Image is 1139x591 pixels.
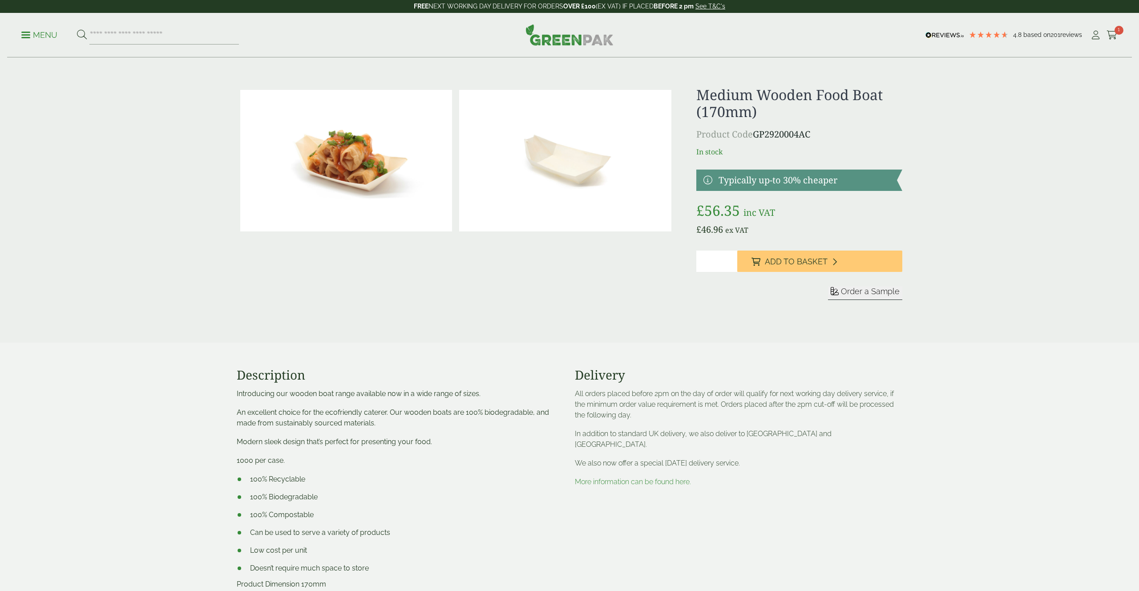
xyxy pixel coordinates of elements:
a: Menu [21,30,57,39]
i: Cart [1107,31,1118,40]
img: Medium Wooden Boat 170mm With Food Contents V2 2920004AC 1 [240,90,452,231]
span: 100% Compostable [250,510,314,519]
span: 1000 per case. [237,456,285,465]
p: We also now offer a special [DATE] delivery service. [575,458,902,469]
span: Modern sleek design that’s perfect for presenting your food. [237,437,432,446]
span: 100% Biodegradable [250,493,318,501]
a: See T&C's [695,3,725,10]
span: 1 [1115,26,1123,35]
p: In stock [696,146,902,157]
span: Based on [1023,31,1050,38]
strong: FREE [414,3,428,10]
span: Can be used to serve a variety of products [250,528,390,537]
a: More information can be found here. [575,478,691,486]
span: Doesn’t require much space to store [250,564,369,572]
span: ex VAT [725,225,748,235]
span: Introducing our wooden boat range available now in a wide range of sizes. [237,389,481,398]
span: £ [696,201,704,220]
span: An excellent choice for the ecofriendly caterer. Our wooden boats are 100% biodegradable, and mad... [237,408,549,427]
button: Add to Basket [737,251,902,272]
img: REVIEWS.io [925,32,964,38]
span: 201 [1050,31,1060,38]
span: £ [696,223,701,235]
span: reviews [1060,31,1082,38]
span: Product Code [696,128,753,140]
h3: Description [237,368,564,383]
span: Add to Basket [765,257,828,267]
img: GreenPak Supplies [525,24,614,45]
i: My Account [1090,31,1101,40]
span: inc VAT [743,206,775,219]
h1: Medium Wooden Food Boat (170mm) [696,86,902,121]
img: Medium Naked [459,90,671,231]
span: Order a Sample [841,287,900,296]
div: 4.79 Stars [969,31,1009,39]
button: Order a Sample [828,286,902,300]
span: Low cost per unit [250,546,307,555]
strong: OVER £100 [563,3,596,10]
bdi: 46.96 [696,223,723,235]
h3: Delivery [575,368,902,383]
span: 100% Recyclable [250,475,305,483]
span: 4.8 [1013,31,1023,38]
p: GP2920004AC [696,128,902,141]
bdi: 56.35 [696,201,740,220]
p: In addition to standard UK delivery, we also deliver to [GEOGRAPHIC_DATA] and [GEOGRAPHIC_DATA]. [575,429,902,450]
span: Product Dimension 170mm [237,580,326,588]
a: 1 [1107,28,1118,42]
strong: BEFORE 2 pm [654,3,694,10]
p: Menu [21,30,57,40]
p: All orders placed before 2pm on the day of order will qualify for next working day delivery servi... [575,389,902,421]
